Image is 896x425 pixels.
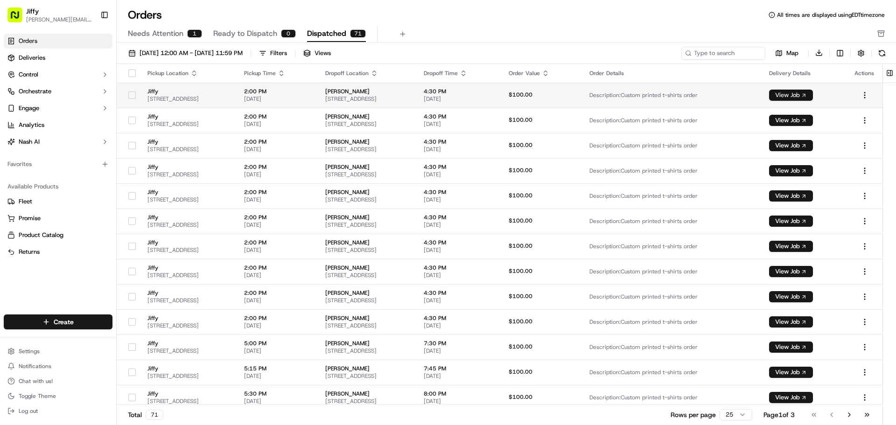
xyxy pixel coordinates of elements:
[147,163,229,171] span: Jiffy
[325,95,409,103] span: [STREET_ADDRESS]
[325,138,409,146] span: [PERSON_NAME]
[75,132,154,148] a: 💻API Documentation
[4,375,112,388] button: Chat with us!
[9,37,170,52] p: Welcome 👋
[244,239,311,246] span: 2:00 PM
[128,7,162,22] h1: Orders
[244,397,311,405] span: [DATE]
[244,120,311,128] span: [DATE]
[7,214,109,223] a: Promise
[325,163,409,171] span: [PERSON_NAME]
[424,214,494,221] span: 4:30 PM
[769,90,813,101] button: View Job
[4,84,112,99] button: Orchestrate
[244,221,311,229] span: [DATE]
[424,171,494,178] span: [DATE]
[325,272,409,279] span: [STREET_ADDRESS]
[777,11,885,19] span: All times are displayed using EDT timezone
[147,289,229,297] span: Jiffy
[244,214,311,221] span: 2:00 PM
[147,322,229,329] span: [STREET_ADDRESS]
[79,136,86,144] div: 💻
[147,340,229,347] span: Jiffy
[19,197,32,206] span: Fleet
[325,120,409,128] span: [STREET_ADDRESS]
[26,16,93,23] button: [PERSON_NAME][EMAIL_ADDRESS][DOMAIN_NAME]
[325,171,409,178] span: [STREET_ADDRESS]
[4,228,112,243] button: Product Catalog
[147,239,229,246] span: Jiffy
[4,179,112,194] div: Available Products
[244,113,311,120] span: 2:00 PM
[244,289,311,297] span: 2:00 PM
[32,89,153,98] div: Start new chat
[7,197,109,206] a: Fleet
[589,318,754,326] span: Description: Custom printed t-shirts order
[424,146,494,153] span: [DATE]
[325,221,409,229] span: [STREET_ADDRESS]
[244,322,311,329] span: [DATE]
[424,138,494,146] span: 4:30 PM
[424,390,494,397] span: 8:00 PM
[4,134,112,149] button: Nash AI
[769,266,813,277] button: View Job
[325,314,409,322] span: [PERSON_NAME]
[589,91,754,99] span: Description: Custom printed t-shirts order
[244,297,311,304] span: [DATE]
[424,314,494,322] span: 4:30 PM
[769,343,813,351] a: View Job
[244,372,311,380] span: [DATE]
[24,60,168,70] input: Got a question? Start typing here...
[769,268,813,275] a: View Job
[589,293,754,300] span: Description: Custom printed t-shirts order
[424,196,494,203] span: [DATE]
[147,397,229,405] span: [STREET_ADDRESS]
[769,341,813,353] button: View Job
[325,365,409,372] span: [PERSON_NAME]
[147,70,229,77] div: Pickup Location
[147,221,229,229] span: [STREET_ADDRESS]
[147,171,229,178] span: [STREET_ADDRESS]
[244,314,311,322] span: 2:00 PM
[769,192,813,200] a: View Job
[424,70,494,77] div: Dropoff Time
[509,393,532,401] span: $100.00
[424,372,494,380] span: [DATE]
[147,390,229,397] span: Jiffy
[509,116,532,124] span: $100.00
[124,47,247,60] button: [DATE] 12:00 AM - [DATE] 11:59 PM
[4,67,112,82] button: Control
[325,246,409,254] span: [STREET_ADDRESS]
[854,70,875,77] div: Actions
[509,318,532,325] span: $100.00
[147,146,229,153] span: [STREET_ADDRESS]
[147,347,229,355] span: [STREET_ADDRESS]
[4,211,112,226] button: Promise
[325,239,409,246] span: [PERSON_NAME]
[244,88,311,95] span: 2:00 PM
[769,241,813,252] button: View Job
[19,37,37,45] span: Orders
[509,217,532,224] span: $100.00
[589,394,754,401] span: Description: Custom printed t-shirts order
[424,365,494,372] span: 7:45 PM
[509,70,574,77] div: Order Value
[4,34,112,49] a: Orders
[4,4,97,26] button: Jiffy[PERSON_NAME][EMAIL_ADDRESS][DOMAIN_NAME]
[9,136,17,144] div: 📗
[424,88,494,95] span: 4:30 PM
[19,348,40,355] span: Settings
[325,297,409,304] span: [STREET_ADDRESS]
[769,117,813,124] a: View Job
[325,397,409,405] span: [STREET_ADDRESS]
[424,246,494,254] span: [DATE]
[66,158,113,165] a: Powered byPylon
[424,397,494,405] span: [DATE]
[589,268,754,275] span: Description: Custom printed t-shirts order
[19,121,44,129] span: Analytics
[147,365,229,372] span: Jiffy
[875,47,889,60] button: Refresh
[424,221,494,229] span: [DATE]
[147,196,229,203] span: [STREET_ADDRESS]
[244,196,311,203] span: [DATE]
